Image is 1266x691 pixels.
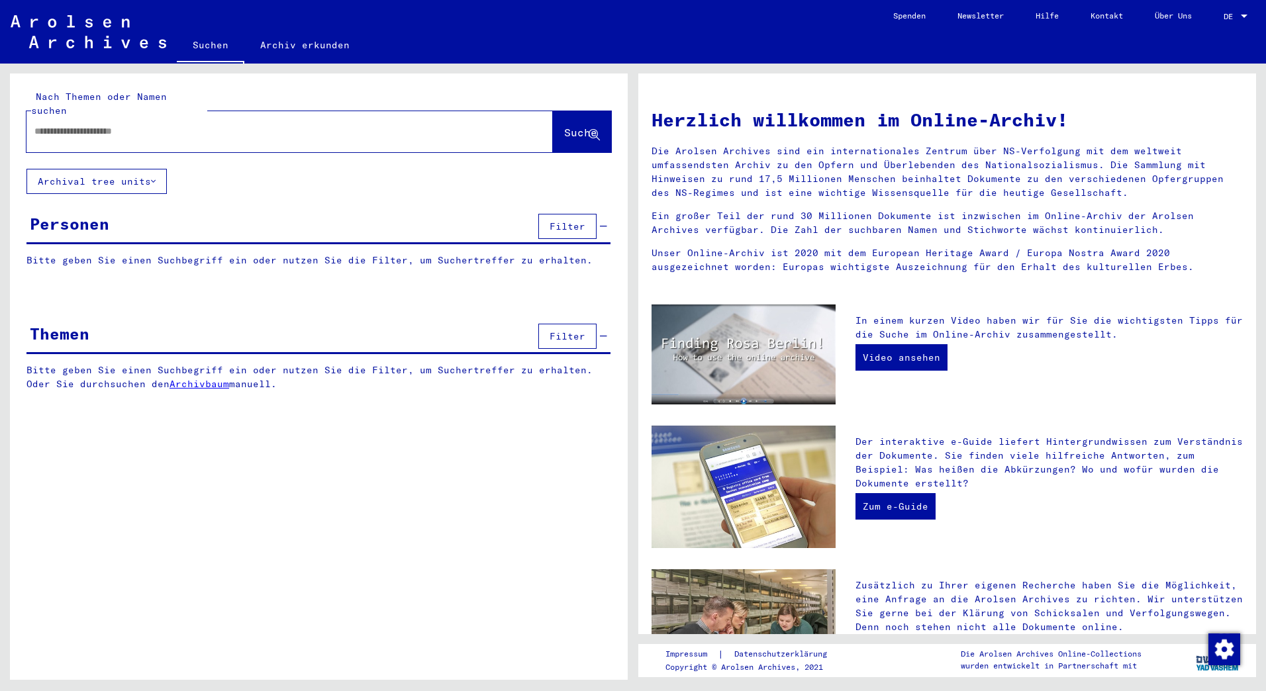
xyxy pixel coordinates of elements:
img: video.jpg [652,304,836,404]
mat-label: Nach Themen oder Namen suchen [31,91,167,116]
img: Arolsen_neg.svg [11,15,166,48]
a: Impressum [665,647,718,661]
img: yv_logo.png [1193,643,1243,676]
button: Archival tree units [26,169,167,194]
span: Suche [564,126,597,139]
a: Archiv erkunden [244,29,365,61]
div: Zustimmung ändern [1208,633,1240,665]
p: In einem kurzen Video haben wir für Sie die wichtigsten Tipps für die Suche im Online-Archiv zusa... [855,314,1243,342]
p: Die Arolsen Archives Online-Collections [961,648,1142,660]
button: Suche [553,111,611,152]
p: Der interaktive e-Guide liefert Hintergrundwissen zum Verständnis der Dokumente. Sie finden viele... [855,435,1243,490]
span: DE [1224,12,1238,21]
button: Filter [538,214,597,239]
p: wurden entwickelt in Partnerschaft mit [961,660,1142,672]
div: Themen [30,322,89,345]
img: eguide.jpg [652,426,836,548]
span: Filter [550,220,585,232]
div: | [665,647,843,661]
p: Zusätzlich zu Ihrer eigenen Recherche haben Sie die Möglichkeit, eine Anfrage an die Arolsen Arch... [855,578,1243,634]
a: Datenschutzerklärung [724,647,843,661]
p: Die Arolsen Archives sind ein internationales Zentrum über NS-Verfolgung mit dem weltweit umfasse... [652,144,1243,200]
a: Video ansehen [855,344,948,371]
a: Zum e-Guide [855,493,936,520]
p: Unser Online-Archiv ist 2020 mit dem European Heritage Award / Europa Nostra Award 2020 ausgezeic... [652,246,1243,274]
div: Personen [30,212,109,236]
p: Ein großer Teil der rund 30 Millionen Dokumente ist inzwischen im Online-Archiv der Arolsen Archi... [652,209,1243,237]
p: Bitte geben Sie einen Suchbegriff ein oder nutzen Sie die Filter, um Suchertreffer zu erhalten. O... [26,363,611,391]
a: Archivbaum [170,378,229,390]
a: Suchen [177,29,244,64]
img: Zustimmung ändern [1208,633,1240,665]
h1: Herzlich willkommen im Online-Archiv! [652,106,1243,134]
button: Filter [538,324,597,349]
p: Bitte geben Sie einen Suchbegriff ein oder nutzen Sie die Filter, um Suchertreffer zu erhalten. [26,253,610,267]
span: Filter [550,330,585,342]
p: Copyright © Arolsen Archives, 2021 [665,661,843,673]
